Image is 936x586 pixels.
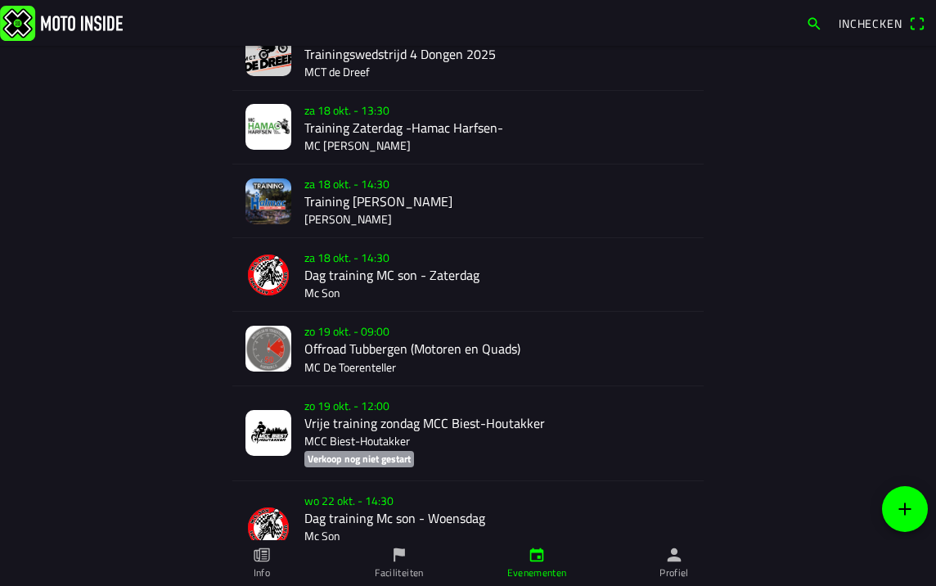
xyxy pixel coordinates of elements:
[390,546,408,564] ion-icon: flag
[232,312,704,385] a: zo 19 okt. - 09:00Offroad Tubbergen (Motoren en Quads)MC De Toerenteller
[254,566,270,580] ion-label: Info
[232,481,704,576] a: wo 22 okt. - 14:30Dag training Mc son - WoensdagMc Son
[232,238,704,312] a: za 18 okt. - 14:30Dag training MC son - ZaterdagMc Son
[830,9,933,37] a: Incheckenqr scanner
[253,546,271,564] ion-icon: paper
[798,9,830,37] a: search
[232,165,704,238] a: za 18 okt. - 14:30Training [PERSON_NAME][PERSON_NAME]
[245,326,291,372] img: lgGgpfQVCzd51JKp8DsC51cBxExQM0ZdDLxTZn11.jpg
[507,566,567,580] ion-label: Evenementen
[245,178,291,224] img: N3lxsS6Zhak3ei5Q5MtyPEvjHqMuKUUTBqHB2i4g.png
[232,386,704,481] a: zo 19 okt. - 12:00Vrije training zondag MCC Biest-HoutakkerMCC Biest-HoutakkerVerkoop nog niet ge...
[232,17,704,91] a: za 18 okt. - 12:30Trainingswedstrijd 4 Dongen 2025MCT de Dreef
[232,91,704,165] a: za 18 okt. - 13:30Training Zaterdag -Hamac Harfsen-MC [PERSON_NAME]
[375,566,423,580] ion-label: Faciliteiten
[895,499,915,519] ion-icon: add
[528,546,546,564] ion-icon: calendar
[245,410,291,456] img: Zo154waUV5bNji4JSFCtbJkDTpSf0sbaHdxXR1PN.jpg
[245,30,291,76] img: 64Wn0GjIVjMjfa4ALD0MpMaRxaoUOgurKTF0pxpL.jpg
[839,15,902,32] span: Inchecken
[659,566,689,580] ion-label: Profiel
[665,546,683,564] ion-icon: person
[245,252,291,298] img: sfRBxcGZmvZ0K6QUyq9TbY0sbKJYVDoKWVN9jkDZ.png
[245,505,291,551] img: sfRBxcGZmvZ0K6QUyq9TbY0sbKJYVDoKWVN9jkDZ.png
[245,104,291,150] img: TXexYjjgtlHsYHK50Tyg6fgWZKYBG26tia91gHDp.jpg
